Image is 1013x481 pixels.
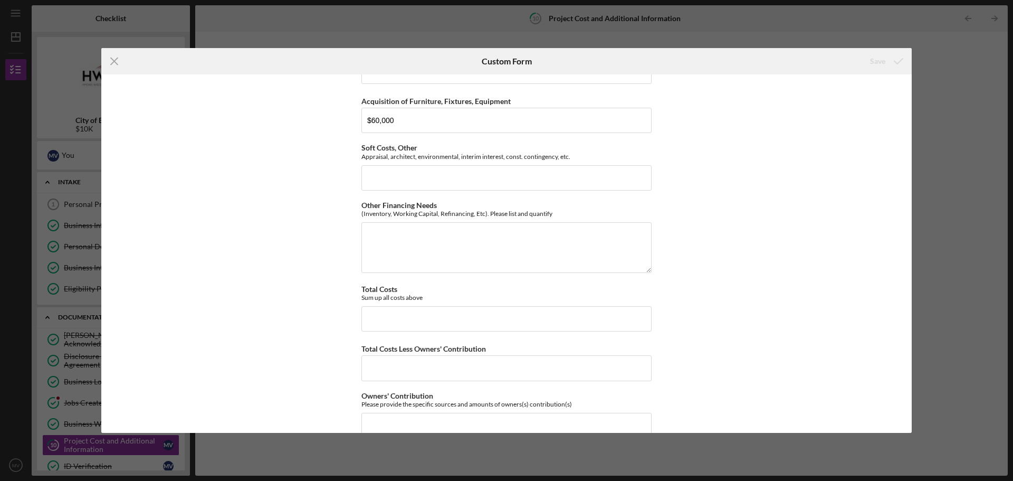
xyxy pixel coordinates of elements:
[361,143,417,152] label: Soft Costs, Other
[361,97,511,106] label: Acquisition of Furniture, Fixtures, Equipment
[361,294,652,301] div: Sum up all costs above
[361,201,437,210] label: Other Financing Needs
[361,285,397,294] label: Total Costs
[361,153,652,161] div: Appraisal, architect, environmental, interim interest, const. contingency, etc.
[361,391,433,400] label: Owners' Contribution
[482,56,532,66] h6: Custom Form
[361,400,652,408] div: Please provide the specific sources and amounts of owners(s) contribution(s)
[859,51,912,72] button: Save
[361,210,652,218] div: (Inventory, Working Capital, Refinancing, Etc). Please list and quantify
[870,51,885,72] div: Save
[361,344,486,353] label: Total Costs Less Owners' Contribution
